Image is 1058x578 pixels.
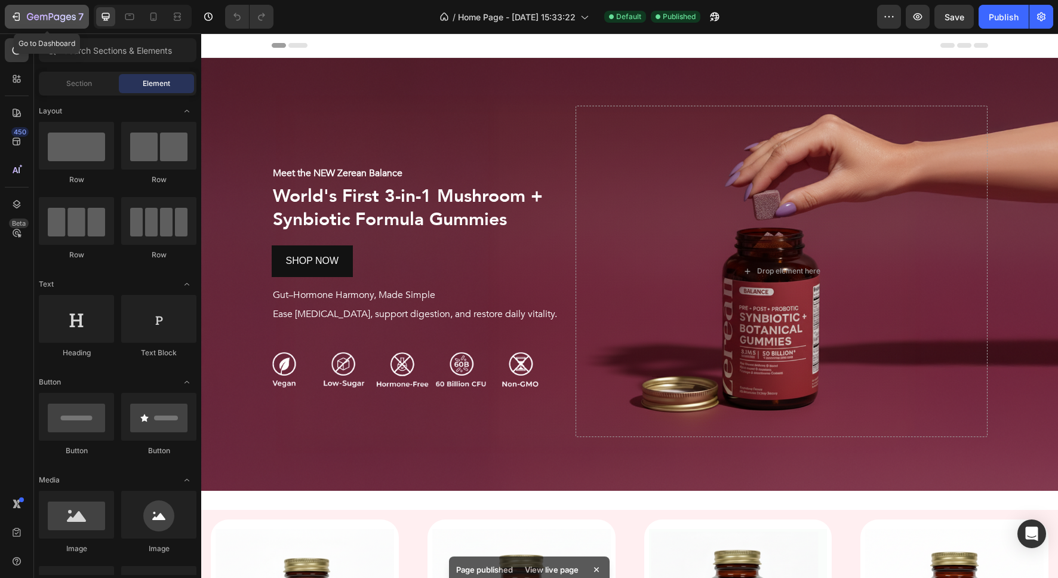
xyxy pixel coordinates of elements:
div: Open Intercom Messenger [1017,519,1046,548]
span: Button [39,377,61,388]
div: Row [121,174,196,185]
button: Publish [979,5,1029,29]
div: Text Block [121,348,196,358]
span: Element [143,78,170,89]
input: Search Sections & Elements [39,38,196,62]
div: Button [121,445,196,456]
span: / [453,11,456,23]
span: Toggle open [177,471,196,490]
span: Layout [39,106,62,116]
div: Image [39,543,114,554]
iframe: Design area [201,33,1058,578]
span: Toggle open [177,102,196,121]
div: Beta [9,219,29,228]
div: Row [39,174,114,185]
img: gempages_584507206213305204-951343e7-22fd-4570-ac1f-ca32f2884fd3.png [289,308,348,366]
div: Row [121,250,196,260]
p: 7 [78,10,84,24]
div: Image [121,543,196,554]
div: Row [39,250,114,260]
div: Undo/Redo [225,5,273,29]
span: Default [616,11,641,22]
span: Section [66,78,92,89]
div: View live page [518,561,586,578]
span: Save [945,12,964,22]
span: Media [39,475,60,485]
span: Toggle open [177,275,196,294]
span: Toggle open [177,373,196,392]
div: Button [39,445,114,456]
img: gempages_584507206213305204-451eab32-4447-4ed1-8020-3454127f82bb.png [230,308,289,366]
span: Text [39,279,54,290]
span: Published [663,11,696,22]
div: Drop element here [556,233,619,242]
button: Save [934,5,974,29]
div: Publish [989,11,1019,23]
button: 7 [5,5,89,29]
div: Heading [39,348,114,358]
p: Page published [456,564,513,576]
div: 450 [11,127,29,137]
span: Home Page - [DATE] 15:33:22 [458,11,576,23]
